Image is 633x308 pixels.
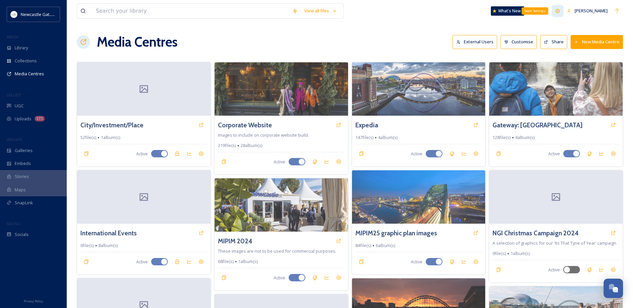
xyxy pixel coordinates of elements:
[136,259,148,265] span: Active
[493,228,579,238] a: NGI Christmas Campaign 2024
[7,92,21,97] span: COLLECT
[493,240,616,246] span: A selection of graphics for our 'Its That Tyne of Year' campaign
[548,151,560,157] span: Active
[571,35,623,49] button: New Media Centre
[301,4,340,17] a: View all files
[352,62,486,116] img: 000e48e9-8918-4770-b8fe-278d633eaa90.jpg
[15,71,44,77] span: Media Centres
[274,159,285,165] span: Active
[24,299,43,303] span: Privacy Policy
[80,228,137,238] a: International Events
[355,242,371,249] span: 84 file(s)
[552,5,564,17] a: Team Settings
[97,32,178,52] h1: Media Centres
[15,58,37,64] span: Collections
[493,120,583,130] a: Gateway: [GEOGRAPHIC_DATA]
[15,187,26,193] span: Maps
[493,134,511,141] span: 128 file(s)
[11,11,17,18] img: DqD9wEUd_400x400.jpg
[548,267,560,273] span: Active
[355,120,378,130] a: Expedia
[218,120,272,130] a: Corporate Website
[501,35,537,49] button: Customise
[136,151,148,157] span: Active
[15,103,24,109] span: UGC
[355,134,373,141] span: 147 file(s)
[218,132,309,138] span: Images to include on corporate website build.
[80,134,96,141] span: 52 file(s)
[7,221,20,226] span: SOCIALS
[491,6,524,16] a: What's New
[604,279,623,298] button: Open Chat
[238,258,258,265] span: 1 album(s)
[7,137,22,142] span: WIDGETS
[575,8,608,14] span: [PERSON_NAME]
[92,4,289,18] input: Search your library
[35,116,45,121] div: 171
[241,142,262,149] span: 28 album(s)
[101,134,120,141] span: 1 album(s)
[218,258,234,265] span: 68 file(s)
[352,170,486,224] img: 985a0f94-bbef-4b22-8dba-e554c7a531f6.jpg
[489,62,623,116] img: b662b150-7acb-4920-9b27-27b266dc85c3.jpg
[452,35,501,49] a: External Users
[15,116,31,122] span: Uploads
[15,200,33,206] span: SnapLink
[501,35,541,49] a: Customise
[218,236,252,246] a: MIPIM 2024
[21,11,82,17] span: Newcastle Gateshead Initiative
[515,134,535,141] span: 4 album(s)
[511,250,530,257] span: 1 album(s)
[411,151,422,157] span: Active
[355,228,437,238] a: MIPIM25 graphic plan images
[15,231,29,238] span: Socials
[218,248,336,254] span: These images are not to be used for commercial purposes.
[7,34,18,39] span: MEDIA
[215,178,348,232] img: 3484b7fc-65a2-402a-8b1c-a6a681824fe8.jpg
[15,45,28,51] span: Library
[564,4,611,17] a: [PERSON_NAME]
[24,297,43,305] a: Privacy Policy
[540,35,567,49] button: Share
[15,147,33,154] span: Galleries
[215,62,348,116] img: 18bf03c4-f031-49c8-821b-5d1915f4efa4.jpg
[218,142,236,149] span: 219 file(s)
[452,35,497,49] button: External Users
[98,242,118,249] span: 8 album(s)
[80,120,143,130] a: City/Investment/Place
[15,160,31,167] span: Embeds
[493,250,506,257] span: 9 file(s)
[80,242,94,249] span: 0 file(s)
[522,7,548,15] div: Team Settings
[15,173,29,180] span: Stories
[274,275,285,281] span: Active
[378,134,397,141] span: 4 album(s)
[376,242,395,249] span: 6 album(s)
[411,259,422,265] span: Active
